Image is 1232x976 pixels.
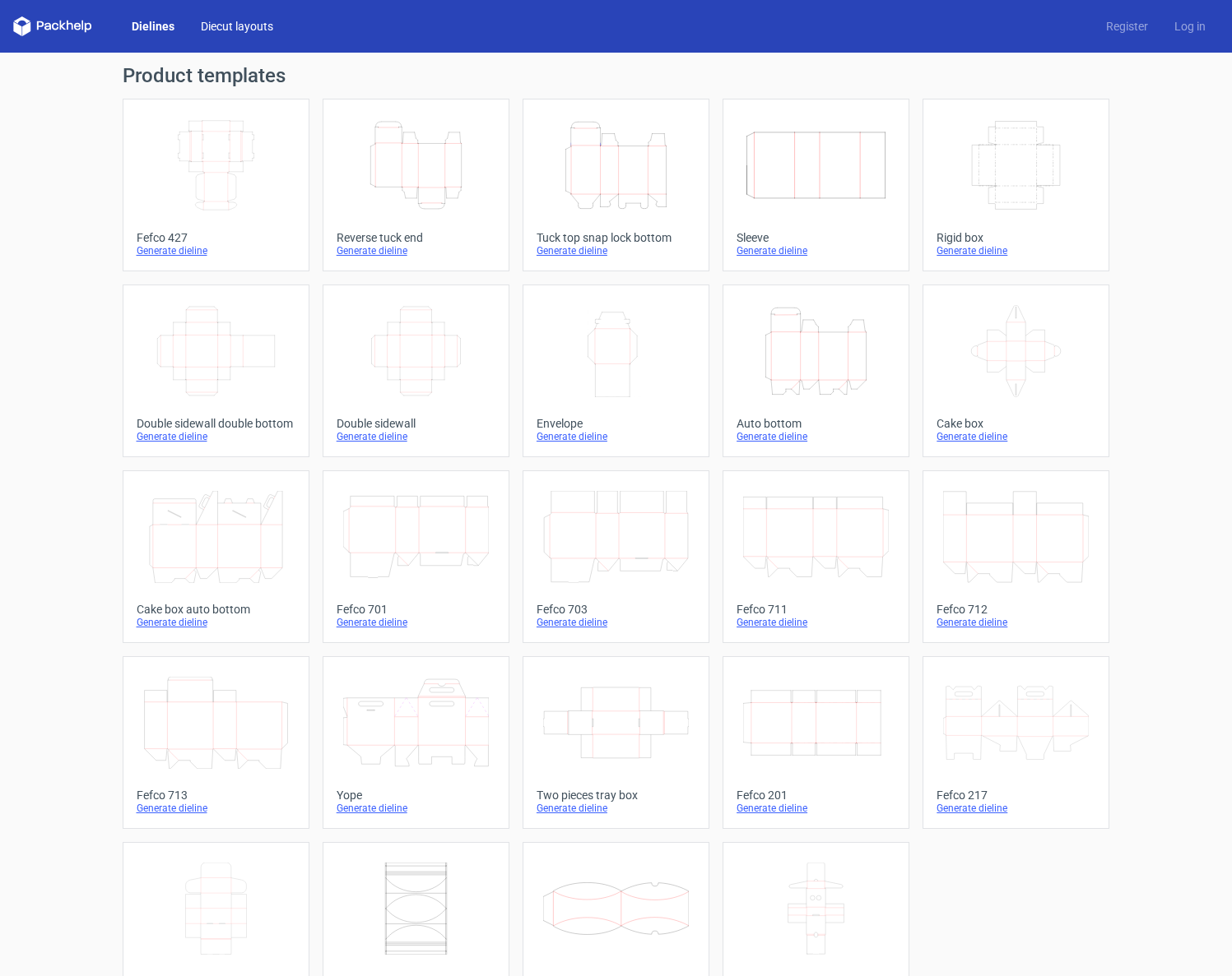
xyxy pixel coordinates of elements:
[537,603,695,616] div: Fefco 703
[937,789,1095,802] div: Fefco 217
[137,417,295,430] div: Double sidewall double bottom
[337,231,495,244] div: Reverse tuck end
[523,470,709,643] a: Fefco 703Generate dieline
[923,656,1109,829] a: Fefco 217Generate dieline
[937,802,1095,815] div: Generate dieline
[337,616,495,629] div: Generate dieline
[937,603,1095,616] div: Fefco 712
[137,430,295,443] div: Generate dieline
[737,616,895,629] div: Generate dieline
[337,417,495,430] div: Double sidewall
[337,244,495,257] div: Generate dieline
[923,99,1109,271] a: Rigid boxGenerate dieline
[537,430,695,443] div: Generate dieline
[119,18,188,35] a: Dielines
[123,470,309,643] a: Cake box auto bottomGenerate dieline
[537,417,695,430] div: Envelope
[323,656,509,829] a: YopeGenerate dieline
[537,802,695,815] div: Generate dieline
[737,231,895,244] div: Sleeve
[937,417,1095,430] div: Cake box
[123,99,309,271] a: Fefco 427Generate dieline
[723,284,909,457] a: Auto bottomGenerate dieline
[323,99,509,271] a: Reverse tuck endGenerate dieline
[937,430,1095,443] div: Generate dieline
[337,603,495,616] div: Fefco 701
[137,789,295,802] div: Fefco 713
[123,284,309,457] a: Double sidewall double bottomGenerate dieline
[523,99,709,271] a: Tuck top snap lock bottomGenerate dieline
[923,284,1109,457] a: Cake boxGenerate dieline
[923,470,1109,643] a: Fefco 712Generate dieline
[737,603,895,616] div: Fefco 711
[137,231,295,244] div: Fefco 427
[537,789,695,802] div: Two pieces tray box
[537,231,695,244] div: Tuck top snap lock bottom
[737,417,895,430] div: Auto bottom
[323,470,509,643] a: Fefco 701Generate dieline
[337,789,495,802] div: Yope
[737,244,895,257] div: Generate dieline
[137,603,295,616] div: Cake box auto bottom
[737,430,895,443] div: Generate dieline
[1161,18,1219,35] a: Log in
[737,802,895,815] div: Generate dieline
[523,284,709,457] a: EnvelopeGenerate dieline
[537,244,695,257] div: Generate dieline
[937,616,1095,629] div: Generate dieline
[937,231,1095,244] div: Rigid box
[337,430,495,443] div: Generate dieline
[723,99,909,271] a: SleeveGenerate dieline
[1093,18,1161,35] a: Register
[123,656,309,829] a: Fefco 713Generate dieline
[937,244,1095,257] div: Generate dieline
[337,802,495,815] div: Generate dieline
[123,66,1110,86] h1: Product templates
[137,244,295,257] div: Generate dieline
[137,802,295,815] div: Generate dieline
[137,616,295,629] div: Generate dieline
[188,18,286,35] a: Diecut layouts
[537,616,695,629] div: Generate dieline
[323,284,509,457] a: Double sidewallGenerate dieline
[723,470,909,643] a: Fefco 711Generate dieline
[523,656,709,829] a: Two pieces tray boxGenerate dieline
[723,656,909,829] a: Fefco 201Generate dieline
[737,789,895,802] div: Fefco 201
